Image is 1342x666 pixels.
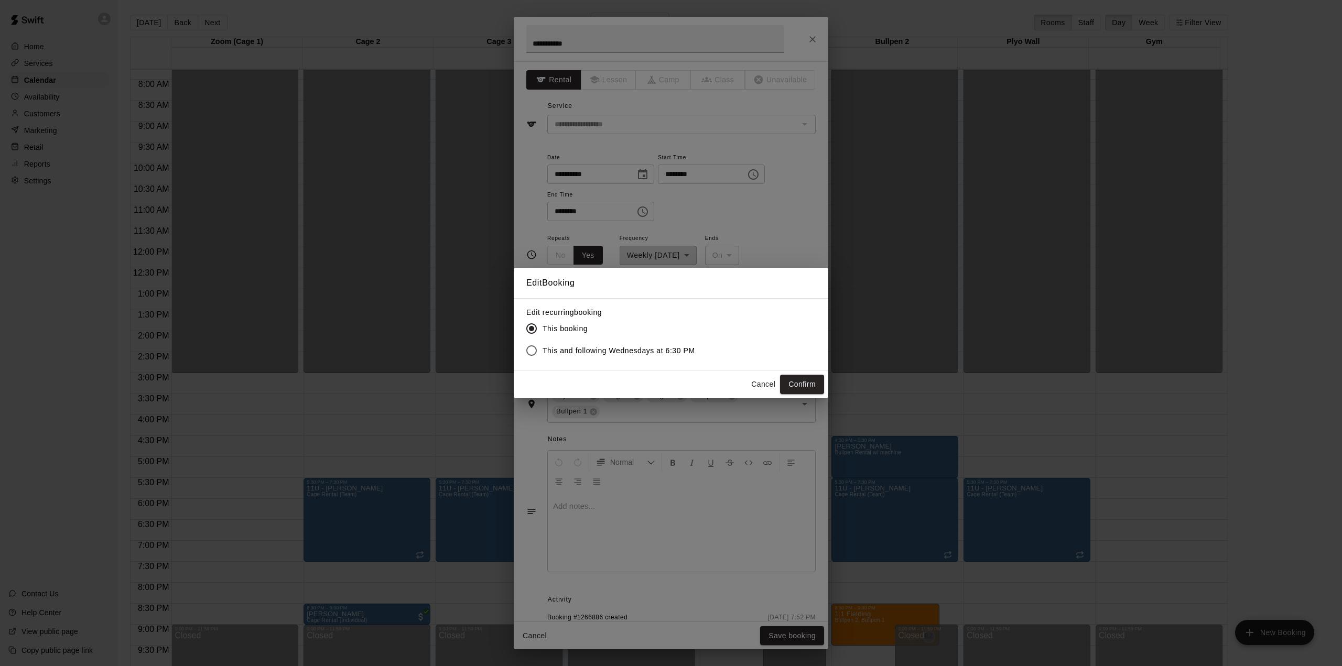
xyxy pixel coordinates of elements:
[746,375,780,394] button: Cancel
[780,375,824,394] button: Confirm
[543,345,695,356] span: This and following Wednesdays at 6:30 PM
[526,307,704,318] label: Edit recurring booking
[543,323,588,334] span: This booking
[514,268,828,298] h2: Edit Booking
